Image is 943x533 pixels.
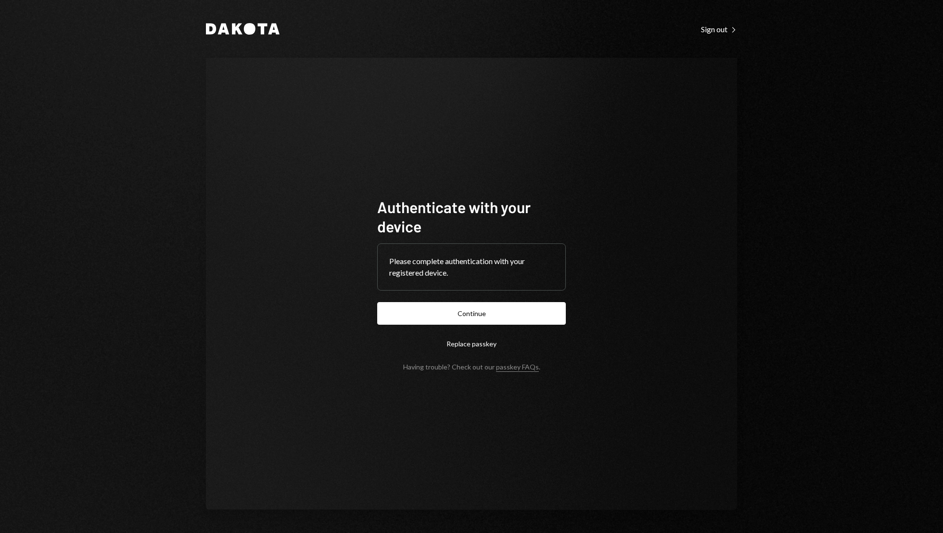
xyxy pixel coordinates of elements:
a: passkey FAQs [496,363,539,372]
h1: Authenticate with your device [377,197,566,236]
a: Sign out [701,24,737,34]
div: Sign out [701,25,737,34]
div: Please complete authentication with your registered device. [389,255,554,279]
button: Continue [377,302,566,325]
button: Replace passkey [377,332,566,355]
div: Having trouble? Check out our . [403,363,540,371]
